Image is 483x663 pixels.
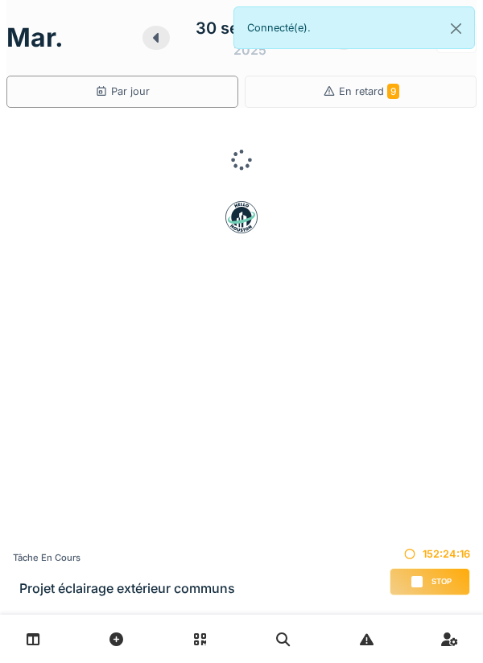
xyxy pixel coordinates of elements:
[438,7,474,50] button: Close
[13,551,235,565] div: Tâche en cours
[6,23,64,53] h1: mar.
[233,40,266,60] div: 2025
[387,84,399,99] span: 9
[196,16,304,40] div: 30 septembre
[19,581,235,596] h3: Projet éclairage extérieur communs
[339,85,399,97] span: En retard
[431,576,452,587] span: Stop
[390,546,470,562] div: 152:24:16
[233,6,475,49] div: Connecté(e).
[95,84,150,99] div: Par jour
[225,201,258,233] img: badge-BVDL4wpA.svg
